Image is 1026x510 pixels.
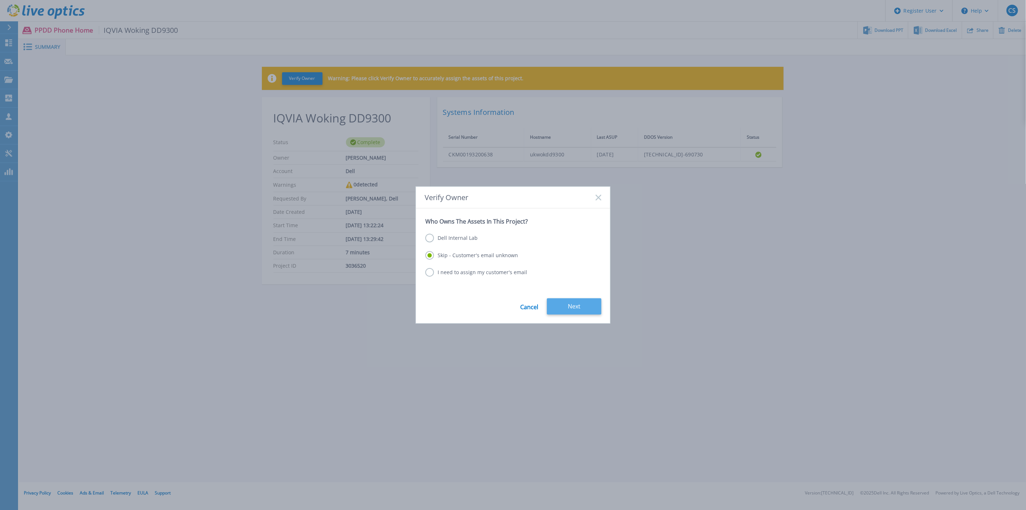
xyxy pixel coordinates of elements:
[425,234,478,242] label: Dell Internal Lab
[425,268,527,277] label: I need to assign my customer's email
[425,193,468,202] span: Verify Owner
[425,218,601,225] p: Who Owns The Assets In This Project?
[520,298,538,315] a: Cancel
[547,298,601,315] button: Next
[425,251,518,260] label: Skip - Customer's email unknown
